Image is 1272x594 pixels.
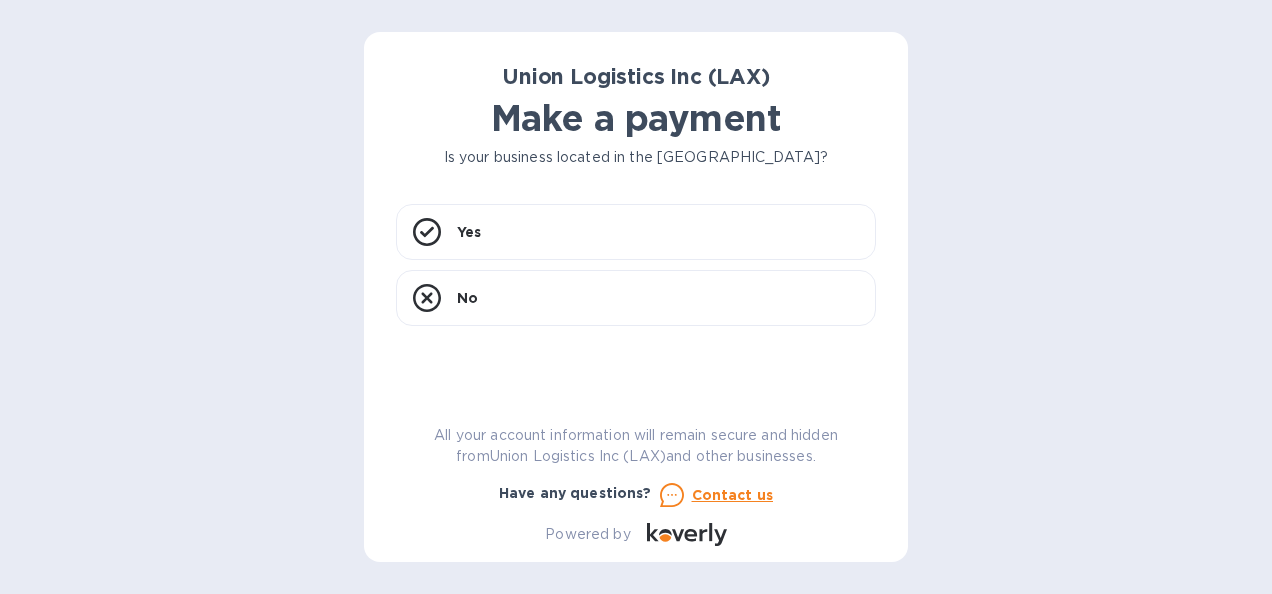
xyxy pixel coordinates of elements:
p: Is your business located in the [GEOGRAPHIC_DATA]? [396,147,876,168]
u: Contact us [692,487,774,503]
p: All your account information will remain secure and hidden from Union Logistics Inc (LAX) and oth... [396,425,876,467]
p: Yes [457,222,481,242]
p: Powered by [545,524,630,545]
h1: Make a payment [396,97,876,139]
p: No [457,288,478,308]
b: Union Logistics Inc (LAX) [502,64,770,89]
b: Have any questions? [499,485,652,501]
